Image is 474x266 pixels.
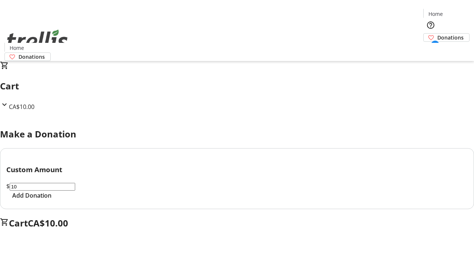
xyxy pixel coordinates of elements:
[428,10,443,18] span: Home
[424,10,447,18] a: Home
[4,52,51,61] a: Donations
[9,103,34,111] span: CA$10.00
[423,33,470,42] a: Donations
[4,21,70,58] img: Orient E2E Organization Y5mjeEVrPU's Logo
[6,191,57,200] button: Add Donation
[19,53,45,61] span: Donations
[437,34,464,41] span: Donations
[10,44,24,52] span: Home
[6,182,10,190] span: $
[423,18,438,33] button: Help
[10,183,75,191] input: Donation Amount
[6,164,468,175] h3: Custom Amount
[423,42,438,57] button: Cart
[5,44,29,52] a: Home
[28,217,68,229] span: CA$10.00
[12,191,51,200] span: Add Donation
